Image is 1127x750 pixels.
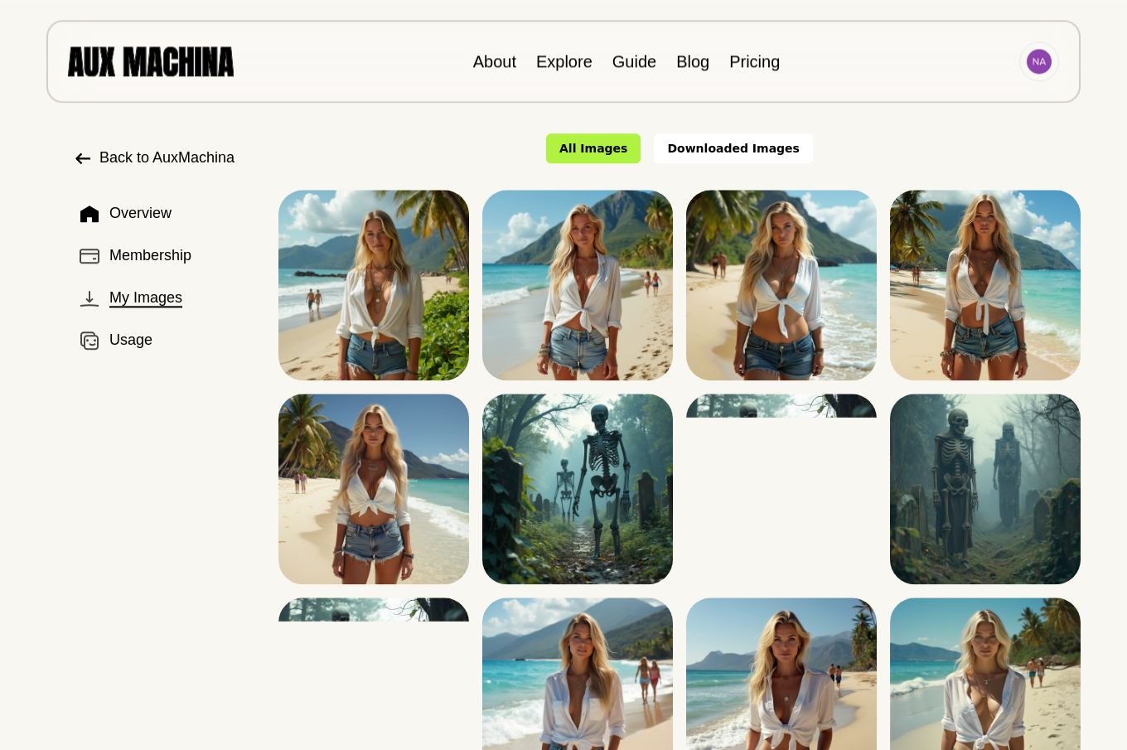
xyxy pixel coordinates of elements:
span: Membership [109,244,191,267]
img: 202510_AuxMachina_00282_.png [482,190,673,380]
a: Blog [676,52,709,70]
span: Overview [109,202,172,225]
button: My Images [73,280,252,316]
a: Explore [536,52,593,70]
span: My Images [109,287,182,309]
button: Downloaded Images [654,133,813,163]
button: Overview [73,196,252,231]
img: 202510_AuxMachina_00285_.png [278,394,469,584]
span: Usage [109,329,152,351]
button: Membership [73,238,252,273]
button: Usage [73,322,252,358]
span: Back to AuxMachina [99,147,235,169]
a: Guide [612,52,656,70]
button: All Images [546,133,641,163]
img: 202510_AuxMachina_00262_.png [890,394,1081,584]
img: 202510_AuxMachina_00260_.png [482,394,673,584]
img: Avatar [1027,49,1052,74]
img: 202510_AuxMachina_00284_.png [890,190,1081,380]
img: 202510_AuxMachina_00299_.png [278,190,469,380]
img: AUX MACHINA [68,46,234,75]
a: Pricing [729,52,780,70]
a: About [473,52,516,70]
img: 202510_AuxMachina_00283_.png [686,190,877,380]
img: 202510_AuxMachina_00261_.png [686,394,877,584]
a: Back to AuxMachina [73,147,252,169]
